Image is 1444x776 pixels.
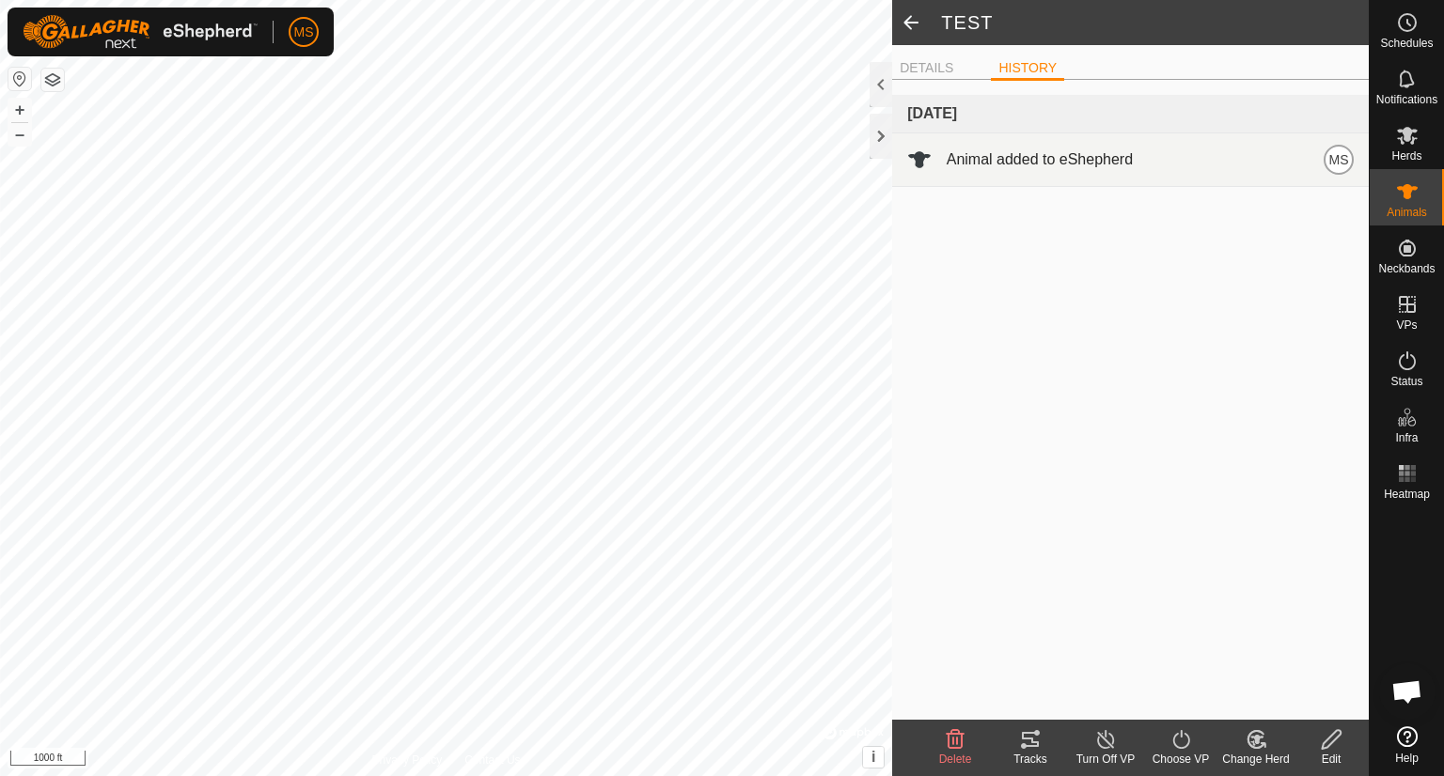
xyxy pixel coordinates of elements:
span: Notifications [1376,94,1437,105]
button: Reset Map [8,68,31,90]
span: Animal added to eShepherd [947,148,1133,171]
li: HISTORY [991,58,1064,81]
span: Neckbands [1378,263,1435,274]
div: Choose VP [1143,751,1218,768]
span: Infra [1395,432,1418,443]
button: – [8,123,31,146]
span: Animals [1387,207,1427,218]
div: Tracks [993,751,1068,768]
h2: TEST [941,11,1369,34]
li: DETAILS [892,58,961,78]
button: + [8,99,31,121]
div: Change Herd [1218,751,1294,768]
span: [DATE] [907,105,957,121]
span: MS [1329,149,1349,170]
a: Privacy Policy [372,752,443,768]
div: Edit [1294,751,1369,768]
span: Delete [939,753,972,766]
span: Help [1395,753,1419,764]
span: MS [294,23,314,42]
span: VPs [1396,319,1417,331]
button: i [863,747,884,768]
img: Gallagher Logo [23,15,258,49]
span: i [871,749,875,765]
span: Schedules [1380,38,1433,49]
span: Herds [1391,150,1421,162]
span: Heatmap [1384,489,1430,500]
button: Map Layers [41,69,64,91]
div: Turn Off VP [1068,751,1143,768]
a: Contact Us [464,752,520,768]
div: Open chat [1379,663,1436,720]
span: Status [1390,376,1422,387]
a: Help [1370,719,1444,771]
